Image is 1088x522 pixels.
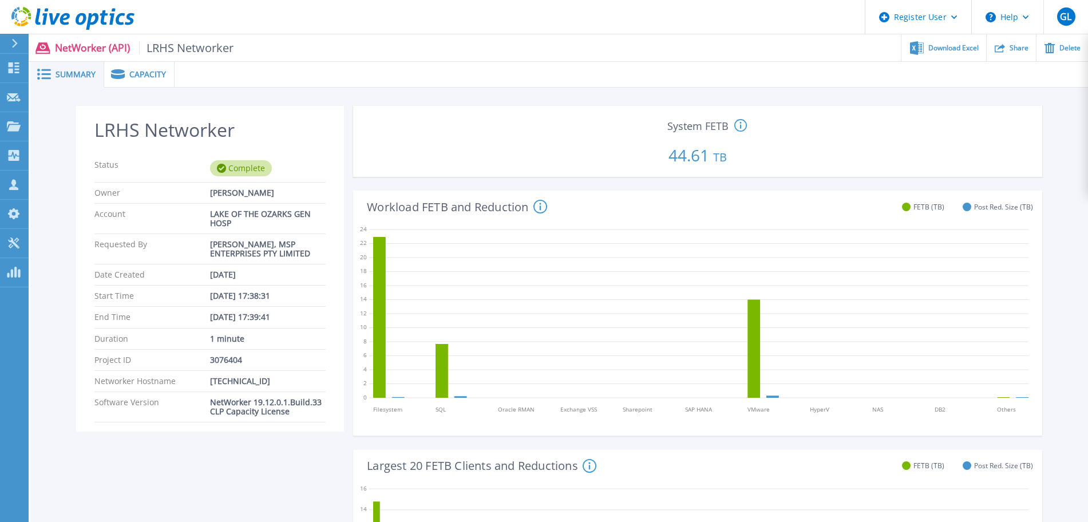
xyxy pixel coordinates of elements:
[210,398,326,416] div: NetWorker 19.12.0.1.Build.33 CLP Capacity License
[139,41,234,54] span: LRHS Networker
[685,405,713,413] tspan: SAP HANA
[1060,12,1071,21] span: GL
[210,334,326,343] div: 1 minute
[367,200,547,213] h4: Workload FETB and Reduction
[373,405,402,413] tspan: Filesystem
[210,355,326,365] div: 3076404
[747,405,770,413] tspan: VMware
[667,121,729,131] span: System FETB
[873,405,884,413] tspan: NAS
[210,377,326,386] div: [TECHNICAL_ID]
[974,461,1033,470] span: Post Red. Size (TB)
[360,309,367,317] text: 12
[360,225,367,233] text: 24
[94,160,210,176] p: Status
[94,240,210,258] p: Requested By
[935,405,946,413] tspan: DB2
[974,203,1033,211] span: Post Red. Size (TB)
[94,313,210,322] p: End Time
[713,149,727,165] span: TB
[210,240,326,258] div: [PERSON_NAME], MSP ENTERPRISES PTY LIMITED
[55,41,234,54] p: NetWorker (API)
[94,291,210,300] p: Start Time
[360,484,367,492] text: 16
[94,120,326,141] h2: LRHS Networker
[94,270,210,279] p: Date Created
[913,203,944,211] span: FETB (TB)
[363,393,367,401] text: 0
[360,253,367,261] text: 20
[94,188,210,197] p: Owner
[210,313,326,322] div: [DATE] 17:39:41
[810,405,829,413] tspan: HyperV
[210,291,326,300] div: [DATE] 17:38:31
[436,405,446,413] tspan: SQL
[363,365,367,373] text: 4
[94,355,210,365] p: Project ID
[1059,45,1081,52] span: Delete
[363,379,367,387] text: 2
[998,405,1016,413] tspan: Others
[498,405,535,413] tspan: Oracle RMAN
[94,209,210,228] p: Account
[928,45,979,52] span: Download Excel
[360,281,367,289] text: 16
[560,405,597,413] tspan: Exchange VSS
[358,133,1038,172] p: 44.61
[1010,45,1028,52] span: Share
[367,459,596,473] h4: Largest 20 FETB Clients and Reductions
[94,334,210,343] p: Duration
[94,398,210,416] p: Software Version
[210,209,326,228] div: LAKE OF THE OZARKS GEN HOSP
[360,295,367,303] text: 14
[56,70,96,78] span: Summary
[360,505,367,513] text: 14
[623,405,652,413] tspan: Sharepoint
[210,270,326,279] div: [DATE]
[913,461,944,470] span: FETB (TB)
[360,239,367,247] text: 22
[360,267,367,275] text: 18
[129,70,166,78] span: Capacity
[360,323,367,331] text: 10
[210,188,326,197] div: [PERSON_NAME]
[94,377,210,386] p: Networker Hostname
[363,351,367,359] text: 6
[363,337,367,345] text: 8
[210,160,272,176] div: Complete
